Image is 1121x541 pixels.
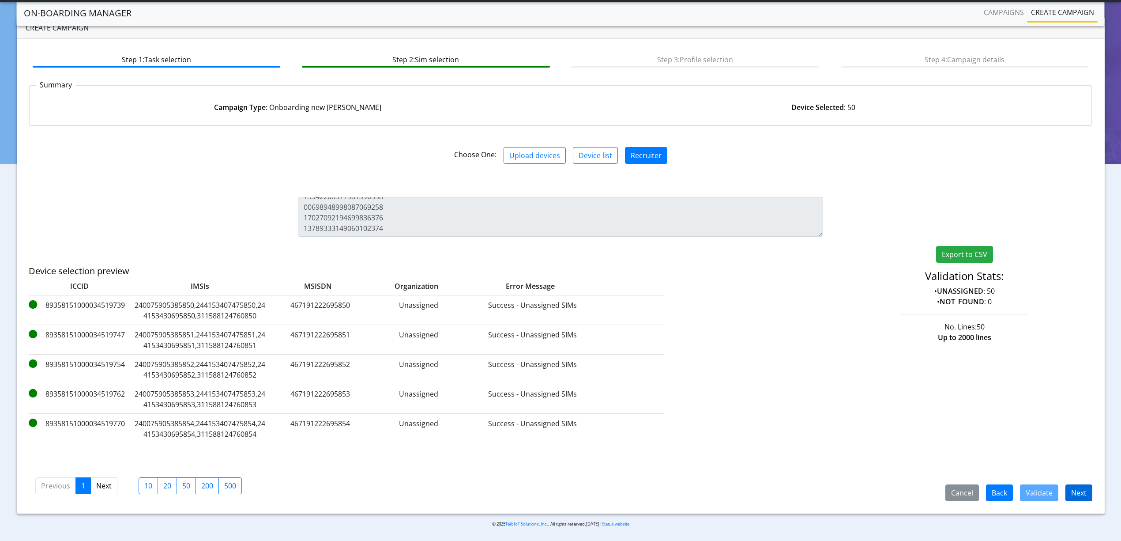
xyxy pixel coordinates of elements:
[134,359,266,380] label: 240075905385852,244153407475852,244153430695852,311588124760852
[625,147,667,164] button: Recruiter
[466,389,599,410] label: Success - Unassigned SIMs
[466,418,599,439] label: Success - Unassigned SIMs
[573,147,618,164] button: Device list
[29,418,130,439] label: 89358151000034519770
[134,418,266,439] label: 240075905385854,244153407475854,244153430695854,311588124760854
[29,329,130,351] label: 89358151000034519747
[977,322,985,332] span: 50
[29,359,130,380] label: 89358151000034519754
[936,246,993,263] button: Export to CSV
[270,281,354,291] label: MSISDN
[466,329,599,351] label: Success - Unassigned SIMs
[17,17,1105,39] div: Create campaign
[90,477,117,494] a: Next
[270,359,371,380] label: 467191222695852
[454,150,497,159] span: Choose One:
[270,329,371,351] label: 467191222695851
[302,51,549,68] btn: Step 2: Sim selection
[449,281,581,291] label: Error Message
[214,102,266,112] strong: Campaign Type
[505,521,548,527] a: Telit IoT Solutions, Inc.
[270,300,371,321] label: 467191222695850
[196,477,219,494] label: 200
[836,286,1092,296] p: • : 50
[560,102,1086,113] div: : 50
[1027,4,1098,21] a: Create campaign
[937,286,983,296] strong: UNASSIGNED
[287,521,834,527] p: © 2025 . All rights reserved.[DATE] |
[357,281,445,291] label: Organization
[375,418,463,439] label: Unassigned
[270,418,371,439] label: 467191222695854
[134,329,266,351] label: 240075905385851,244153407475851,244153430695851,311588124760851
[158,477,177,494] label: 20
[830,322,1099,332] div: No. Lines:
[33,51,280,68] btn: Step 1: Task selection
[830,332,1099,343] div: Up to 2000 lines
[139,477,158,494] label: 10
[36,79,76,90] p: Summary
[1020,484,1058,501] button: Validate
[841,51,1088,68] btn: Step 4: Campaign details
[29,266,738,276] h5: Device selection preview
[945,484,979,501] button: Cancel
[571,51,819,68] btn: Step 3: Profile selection
[940,297,984,306] strong: NOT_FOUND
[218,477,242,494] label: 500
[836,296,1092,307] p: • : 0
[602,521,629,527] a: Status website
[375,359,463,380] label: Unassigned
[986,484,1013,501] button: Back
[134,281,266,291] label: IMSIs
[504,147,566,164] button: Upload devices
[29,281,130,291] label: ICCID
[375,300,463,321] label: Unassigned
[75,477,91,494] a: 1
[134,300,266,321] label: 240075905385850,244153407475850,244153430695850,311588124760850
[134,389,266,410] label: 240075905385853,244153407475853,244153430695853,311588124760853
[836,270,1092,283] h4: Validation Stats:
[466,359,599,380] label: Success - Unassigned SIMs
[1065,484,1092,501] button: Next
[29,389,130,410] label: 89358151000034519762
[375,389,463,410] label: Unassigned
[791,102,844,112] strong: Device Selected
[35,102,560,113] div: : Onboarding new [PERSON_NAME]
[29,300,130,321] label: 89358151000034519739
[177,477,196,494] label: 50
[270,389,371,410] label: 467191222695853
[980,4,1027,21] a: Campaigns
[466,300,599,321] label: Success - Unassigned SIMs
[24,4,132,22] a: On-Boarding Manager
[375,329,463,351] label: Unassigned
